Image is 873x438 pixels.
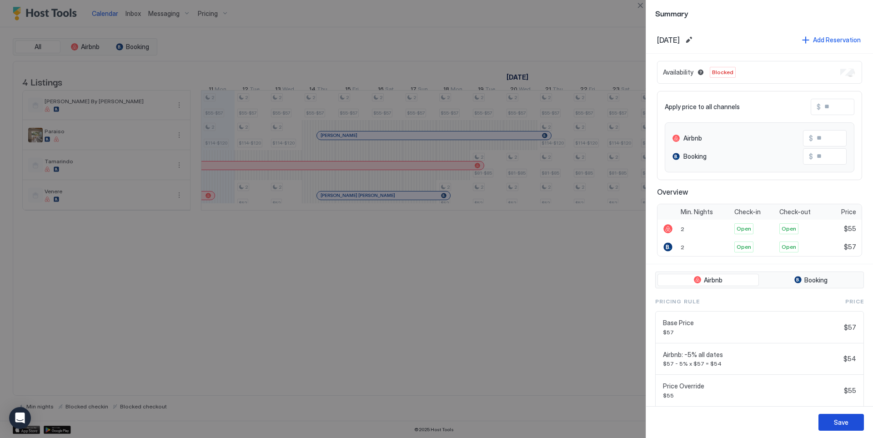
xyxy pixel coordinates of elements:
[844,323,856,332] span: $57
[663,351,840,359] span: Airbnb: -5% all dates
[834,418,848,427] div: Save
[681,208,713,216] span: Min. Nights
[782,225,796,233] span: Open
[704,276,722,284] span: Airbnb
[663,329,840,336] span: $57
[9,407,31,429] div: Open Intercom Messenger
[663,360,840,367] span: $57 - 5% x $57 = $54
[813,35,861,45] div: Add Reservation
[809,152,813,161] span: $
[818,414,864,431] button: Save
[681,226,684,232] span: 2
[809,134,813,142] span: $
[844,387,856,395] span: $55
[657,274,759,287] button: Airbnb
[657,187,862,196] span: Overview
[761,274,862,287] button: Booking
[712,68,733,76] span: Blocked
[734,208,761,216] span: Check-in
[845,297,864,306] span: Price
[737,225,751,233] span: Open
[737,243,751,251] span: Open
[655,297,700,306] span: Pricing Rule
[655,272,864,289] div: tab-group
[681,244,684,251] span: 2
[663,382,840,390] span: Price Override
[844,243,856,251] span: $57
[801,34,862,46] button: Add Reservation
[844,225,856,233] span: $55
[804,276,828,284] span: Booking
[663,392,840,399] span: $55
[817,103,821,111] span: $
[663,319,840,327] span: Base Price
[782,243,796,251] span: Open
[843,355,856,363] span: $54
[655,7,864,19] span: Summary
[683,35,694,45] button: Edit date range
[665,103,740,111] span: Apply price to all channels
[683,134,702,142] span: Airbnb
[695,67,706,78] button: Blocked dates override all pricing rules and remain unavailable until manually unblocked
[779,208,811,216] span: Check-out
[657,35,680,45] span: [DATE]
[683,152,707,161] span: Booking
[663,68,693,76] span: Availability
[841,208,856,216] span: Price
